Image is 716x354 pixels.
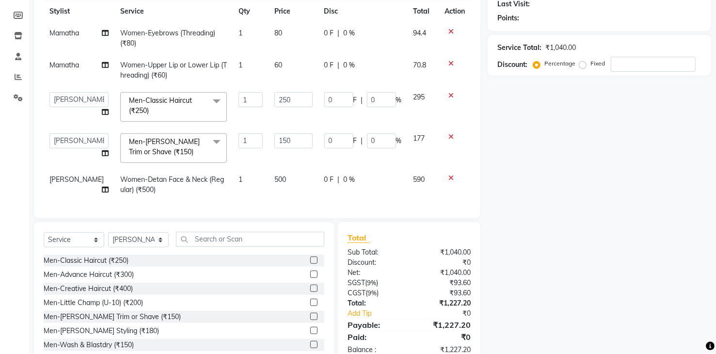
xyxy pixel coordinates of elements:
[269,0,318,22] th: Price
[396,136,402,146] span: %
[414,175,425,184] span: 590
[274,29,282,37] span: 80
[590,59,605,68] label: Fixed
[120,175,224,194] span: Women-Detan Face & Neck (Regular) (₹500)
[120,61,227,80] span: Women-Upper Lip or Lower Lip (Threading) (₹60)
[409,257,478,268] div: ₹0
[414,134,425,143] span: 177
[353,95,357,105] span: F
[114,0,233,22] th: Service
[409,298,478,308] div: ₹1,227.20
[361,95,363,105] span: |
[318,0,408,22] th: Disc
[414,93,425,101] span: 295
[274,175,286,184] span: 500
[367,289,377,297] span: 9%
[120,29,215,48] span: Women-Eyebrows (Threading) (₹80)
[340,298,409,308] div: Total:
[409,278,478,288] div: ₹93.60
[338,175,340,185] span: |
[340,288,409,298] div: ( )
[129,96,192,115] span: Men-Classic Haircut (₹250)
[239,175,242,184] span: 1
[340,308,421,319] a: Add Tip
[396,95,402,105] span: %
[274,61,282,69] span: 60
[344,175,355,185] span: 0 %
[409,268,478,278] div: ₹1,040.00
[439,0,471,22] th: Action
[340,268,409,278] div: Net:
[233,0,269,22] th: Qty
[367,279,376,287] span: 9%
[414,29,427,37] span: 94.4
[239,61,242,69] span: 1
[409,331,478,343] div: ₹0
[353,136,357,146] span: F
[344,28,355,38] span: 0 %
[497,13,519,23] div: Points:
[409,319,478,331] div: ₹1,227.20
[497,43,541,53] div: Service Total:
[340,331,409,343] div: Paid:
[49,175,104,184] span: [PERSON_NAME]
[544,59,575,68] label: Percentage
[44,256,128,266] div: Men-Classic Haircut (₹250)
[324,60,334,70] span: 0 F
[340,257,409,268] div: Discount:
[348,233,370,243] span: Total
[44,340,134,350] div: Men-Wash & Blastdry (₹150)
[409,247,478,257] div: ₹1,040.00
[409,288,478,298] div: ₹93.60
[49,61,79,69] span: Mamatha
[44,312,181,322] div: Men-[PERSON_NAME] Trim or Shave (₹150)
[421,308,478,319] div: ₹0
[44,326,159,336] div: Men-[PERSON_NAME] Styling (₹180)
[324,175,334,185] span: 0 F
[176,232,324,247] input: Search or Scan
[44,0,114,22] th: Stylist
[324,28,334,38] span: 0 F
[338,28,340,38] span: |
[348,278,365,287] span: SGST
[344,60,355,70] span: 0 %
[44,298,143,308] div: Men-Little Champ (U-10) (₹200)
[340,319,409,331] div: Payable:
[239,29,242,37] span: 1
[149,106,153,115] a: x
[44,270,134,280] div: Men-Advance Haircut (₹300)
[44,284,133,294] div: Men-Creative Haircut (₹400)
[361,136,363,146] span: |
[497,60,527,70] div: Discount:
[340,247,409,257] div: Sub Total:
[193,147,198,156] a: x
[49,29,79,37] span: Mamatha
[340,278,409,288] div: ( )
[414,61,427,69] span: 70.8
[129,137,200,156] span: Men-[PERSON_NAME] Trim or Shave (₹150)
[408,0,439,22] th: Total
[348,289,366,297] span: CGST
[545,43,576,53] div: ₹1,040.00
[338,60,340,70] span: |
